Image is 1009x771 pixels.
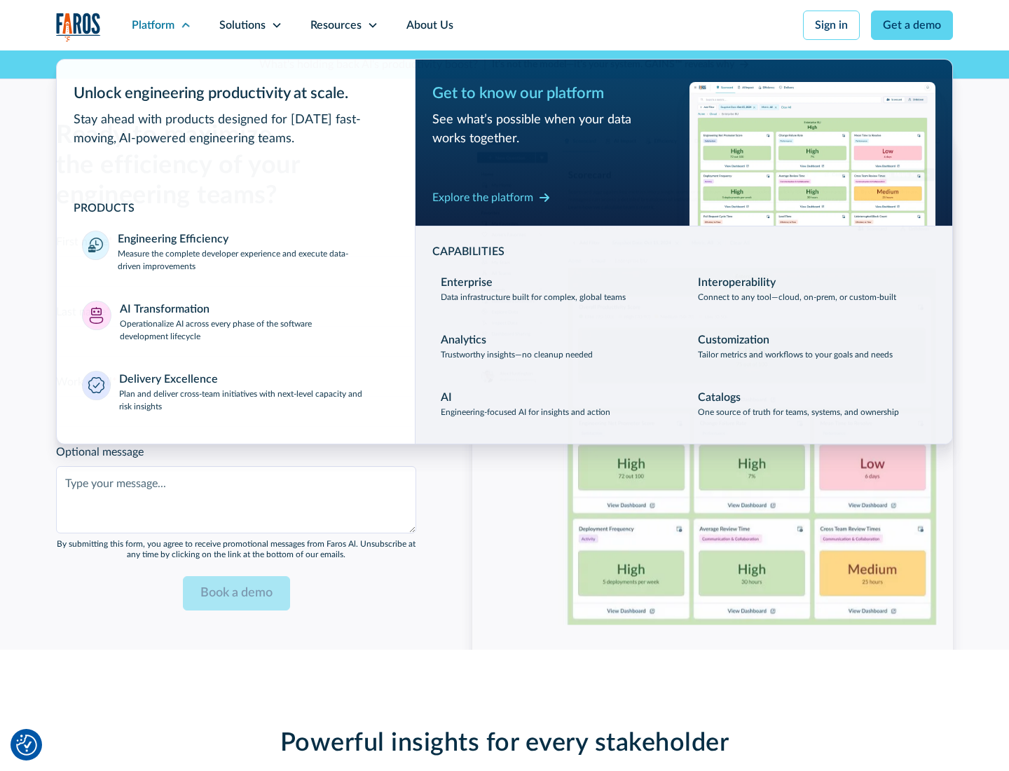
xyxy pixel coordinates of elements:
[689,381,935,427] a: CatalogsOne source of truth for teams, systems, and ownership
[803,11,860,40] a: Sign in
[698,406,899,418] p: One source of truth for teams, systems, and ownership
[698,332,769,348] div: Customization
[432,381,678,427] a: AIEngineering-focused AI for insights and action
[56,539,416,559] div: By submitting this form, you agree to receive promotional messages from Faros Al. Unsubscribe at ...
[56,50,953,444] nav: Platform
[56,13,101,41] a: home
[689,266,935,312] a: InteroperabilityConnect to any tool—cloud, on-prem, or custom-built
[16,735,37,756] img: Revisit consent button
[698,389,741,406] div: Catalogs
[132,17,174,34] div: Platform
[74,111,398,149] div: Stay ahead with products designed for [DATE] fast-moving, AI-powered engineering teams.
[432,189,533,206] div: Explore the platform
[310,17,362,34] div: Resources
[698,348,893,361] p: Tailor metrics and workflows to your goals and needs
[432,243,935,260] div: CAPABILITIES
[689,323,935,369] a: CustomizationTailor metrics and workflows to your goals and needs
[871,11,953,40] a: Get a demo
[432,82,678,105] div: Get to know our platform
[441,274,493,291] div: Enterprise
[472,130,953,625] img: Scorecard dashboard
[441,332,486,348] div: Analytics
[168,728,841,758] h2: Powerful insights for every stakeholder
[432,323,678,369] a: AnalyticsTrustworthy insights—no cleanup needed
[432,186,550,209] a: Explore the platform
[120,318,390,343] p: Operationalize AI across every phase of the software development lifecycle
[74,292,398,351] a: AI TransformationOperationalize AI across every phase of the software development lifecycle
[219,17,266,34] div: Solutions
[118,247,390,273] p: Measure the complete developer experience and execute data-driven improvements
[441,406,610,418] p: Engineering-focused AI for insights and action
[119,371,218,388] div: Delivery Excellence
[74,82,398,105] div: Unlock engineering productivity at scale.
[698,291,896,303] p: Connect to any tool—cloud, on-prem, or custom-built
[74,222,398,281] a: Engineering EfficiencyMeasure the complete developer experience and execute data-driven improvements
[56,13,101,41] img: Logo of the analytics and reporting company Faros.
[74,200,398,217] div: PRODUCTS
[118,231,228,247] div: Engineering Efficiency
[441,291,626,303] p: Data infrastructure built for complex, global teams
[432,266,678,312] a: EnterpriseData infrastructure built for complex, global teams
[56,444,416,460] label: Optional message
[183,576,290,610] input: Book a demo
[74,362,398,421] a: Delivery ExcellencePlan and deliver cross-team initiatives with next-level capacity and risk insi...
[698,274,776,291] div: Interoperability
[119,388,390,413] p: Plan and deliver cross-team initiatives with next-level capacity and risk insights
[120,301,210,318] div: AI Transformation
[689,82,935,226] img: Workflow productivity trends heatmap chart
[441,348,593,361] p: Trustworthy insights—no cleanup needed
[441,389,452,406] div: AI
[16,735,37,756] button: Cookie Settings
[432,111,678,149] div: See what’s possible when your data works together.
